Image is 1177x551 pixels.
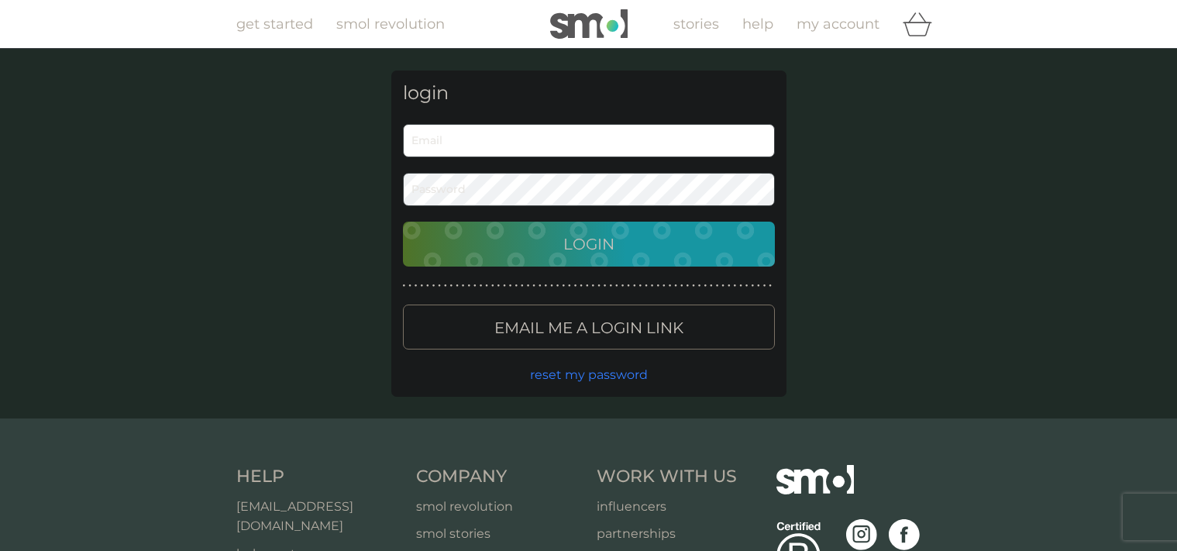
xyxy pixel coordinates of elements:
p: ● [769,282,772,290]
p: ● [462,282,465,290]
p: ● [745,282,749,290]
img: visit the smol Facebook page [889,519,920,550]
p: ● [408,282,411,290]
p: ● [609,282,612,290]
a: smol stories [416,524,581,544]
p: ● [491,282,494,290]
a: my account [797,13,879,36]
p: ● [420,282,423,290]
p: ● [550,282,553,290]
a: get started [236,13,313,36]
p: ● [662,282,666,290]
p: ● [473,282,477,290]
a: [EMAIL_ADDRESS][DOMAIN_NAME] [236,497,401,536]
div: basket [903,9,941,40]
h3: login [403,82,775,105]
p: ● [503,282,506,290]
a: smol revolution [416,497,581,517]
p: ● [763,282,766,290]
p: ● [669,282,672,290]
p: ● [704,282,707,290]
p: ● [403,282,406,290]
p: ● [615,282,618,290]
span: my account [797,15,879,33]
p: ● [710,282,713,290]
p: ● [485,282,488,290]
h4: Work With Us [597,465,737,489]
p: ● [532,282,535,290]
a: help [742,13,773,36]
p: ● [556,282,559,290]
h4: Company [416,465,581,489]
img: smol [776,465,854,518]
p: ● [539,282,542,290]
p: ● [509,282,512,290]
p: ● [674,282,677,290]
a: stories [673,13,719,36]
p: ● [757,282,760,290]
p: ● [627,282,630,290]
span: reset my password [530,367,648,382]
p: ● [633,282,636,290]
p: ● [739,282,742,290]
p: ● [698,282,701,290]
p: ● [444,282,447,290]
p: ● [586,282,589,290]
p: ● [656,282,659,290]
p: Login [563,232,614,257]
p: ● [456,282,459,290]
span: smol revolution [336,15,445,33]
p: Email me a login link [494,315,683,340]
h4: Help [236,465,401,489]
p: ● [527,282,530,290]
p: ● [716,282,719,290]
p: ● [734,282,737,290]
p: ● [521,282,524,290]
p: ● [721,282,724,290]
p: ● [497,282,501,290]
p: ● [432,282,435,290]
p: ● [651,282,654,290]
p: ● [467,282,470,290]
p: ● [751,282,754,290]
p: ● [450,282,453,290]
p: ● [639,282,642,290]
button: Email me a login link [403,305,775,350]
p: ● [438,282,441,290]
button: Login [403,222,775,267]
span: help [742,15,773,33]
p: ● [645,282,648,290]
p: ● [515,282,518,290]
p: ● [728,282,731,290]
p: ● [480,282,483,290]
span: stories [673,15,719,33]
p: ● [545,282,548,290]
img: smol [550,9,628,39]
p: ● [604,282,607,290]
p: ● [562,282,565,290]
p: ● [580,282,583,290]
p: ● [621,282,625,290]
p: ● [568,282,571,290]
a: smol revolution [336,13,445,36]
span: get started [236,15,313,33]
p: ● [680,282,683,290]
a: partnerships [597,524,737,544]
p: ● [597,282,601,290]
p: ● [574,282,577,290]
img: visit the smol Instagram page [846,519,877,550]
button: reset my password [530,365,648,385]
p: ● [692,282,695,290]
p: ● [687,282,690,290]
p: ● [426,282,429,290]
p: ● [592,282,595,290]
p: ● [415,282,418,290]
a: influencers [597,497,737,517]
